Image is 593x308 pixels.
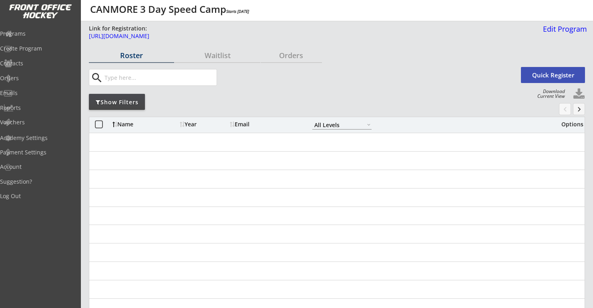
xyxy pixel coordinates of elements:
[175,52,260,59] div: Waitlist
[540,25,587,39] a: Edit Program
[555,122,583,127] div: Options
[521,67,585,83] button: Quick Register
[226,8,249,14] em: Starts [DATE]
[559,103,571,115] button: chevron_left
[90,71,103,84] button: search
[113,122,178,127] div: Name
[89,98,145,106] div: Show Filters
[89,33,492,43] a: [URL][DOMAIN_NAME]
[261,52,322,59] div: Orders
[180,122,228,127] div: Year
[89,24,148,32] div: Link for Registration:
[540,25,587,32] div: Edit Program
[573,88,585,100] button: Click to download full roster. Your browser settings may try to block it, check your security set...
[230,122,302,127] div: Email
[89,52,174,59] div: Roster
[533,89,565,99] div: Download Current View
[103,69,217,85] input: Type here...
[89,33,492,39] div: [URL][DOMAIN_NAME]
[573,103,585,115] button: keyboard_arrow_right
